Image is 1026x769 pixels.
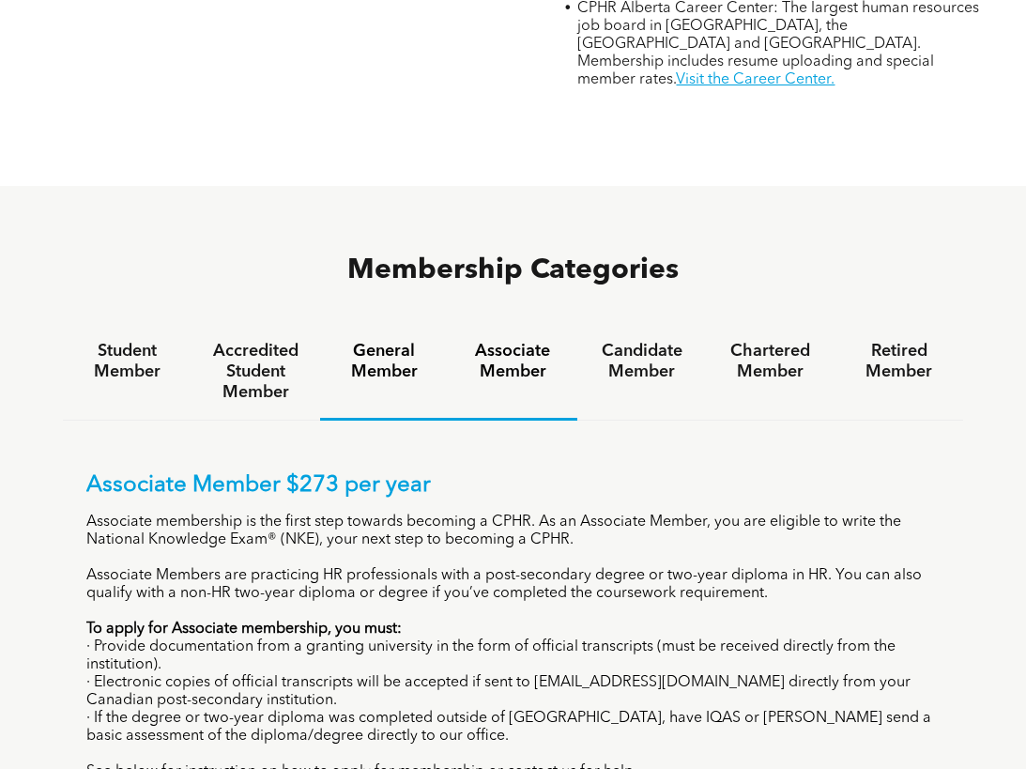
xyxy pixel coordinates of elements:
h4: General Member [337,341,432,382]
strong: To apply for Associate membership, you must: [86,622,402,637]
p: · If the degree or two-year diploma was completed outside of [GEOGRAPHIC_DATA], have IQAS or [PER... [86,710,941,746]
h4: Associate Member [466,341,560,382]
h4: Chartered Member [723,341,818,382]
span: Membership Categories [347,256,679,285]
h4: Accredited Student Member [208,341,303,403]
h4: Candidate Member [594,341,689,382]
p: Associate membership is the first step towards becoming a CPHR. As an Associate Member, you are e... [86,514,941,549]
p: · Provide documentation from a granting university in the form of official transcripts (must be r... [86,638,941,674]
h4: Retired Member [851,341,946,382]
p: · Electronic copies of official transcripts will be accepted if sent to [EMAIL_ADDRESS][DOMAIN_NA... [86,674,941,710]
a: Visit the Career Center. [676,72,835,87]
h4: Student Member [80,341,175,382]
p: Associate Members are practicing HR professionals with a post-secondary degree or two-year diplom... [86,567,941,603]
p: Associate Member $273 per year [86,472,941,500]
span: CPHR Alberta Career Center: The largest human resources job board in [GEOGRAPHIC_DATA], the [GEOG... [577,1,979,87]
